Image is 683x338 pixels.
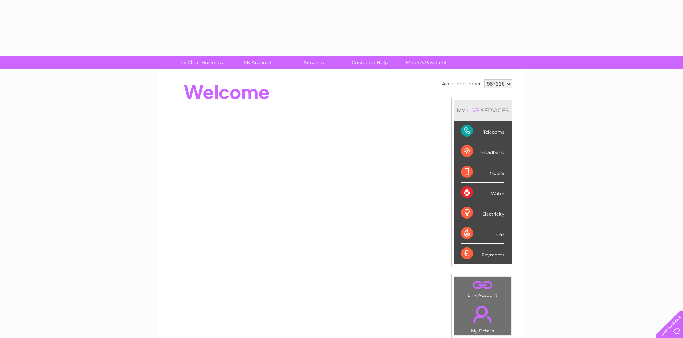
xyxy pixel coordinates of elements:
div: Mobile [461,162,504,183]
div: Electricity [461,203,504,223]
div: LIVE [465,107,481,114]
div: Payments [461,244,504,264]
a: Services [283,56,344,69]
td: Link Account [454,276,511,300]
td: My Details [454,299,511,336]
a: . [456,301,509,327]
a: Make A Payment [396,56,457,69]
div: Water [461,183,504,203]
div: Telecoms [461,121,504,141]
a: My Clear Business [170,56,232,69]
a: Customer Help [339,56,401,69]
div: Gas [461,223,504,244]
a: My Account [227,56,288,69]
a: . [456,279,509,292]
div: Broadband [461,141,504,162]
td: Account number [440,78,483,90]
div: MY SERVICES [454,100,512,121]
